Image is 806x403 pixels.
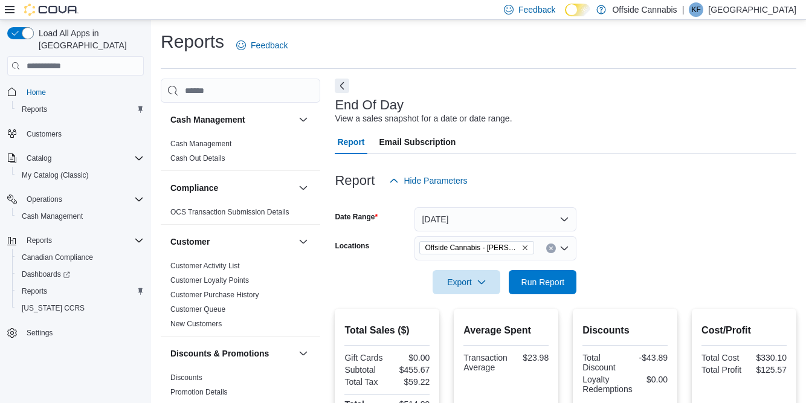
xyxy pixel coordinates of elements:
[390,365,430,375] div: $455.67
[296,234,311,249] button: Customer
[17,209,144,224] span: Cash Management
[17,267,75,282] a: Dashboards
[2,125,149,143] button: Customers
[17,301,144,315] span: Washington CCRS
[170,114,245,126] h3: Cash Management
[161,259,320,336] div: Customer
[565,4,590,16] input: Dark Mode
[747,365,787,375] div: $125.57
[22,192,144,207] span: Operations
[344,353,384,363] div: Gift Cards
[2,83,149,100] button: Home
[22,151,56,166] button: Catalog
[2,191,149,208] button: Operations
[161,30,224,54] h1: Reports
[170,276,249,285] a: Customer Loyalty Points
[701,365,741,375] div: Total Profit
[170,388,228,396] a: Promotion Details
[518,4,555,16] span: Feedback
[17,102,52,117] a: Reports
[546,243,556,253] button: Clear input
[170,153,225,163] span: Cash Out Details
[512,353,549,363] div: $23.98
[384,169,472,193] button: Hide Parameters
[170,114,294,126] button: Cash Management
[24,4,79,16] img: Cova
[170,373,202,382] span: Discounts
[344,365,384,375] div: Subtotal
[433,270,500,294] button: Export
[22,192,67,207] button: Operations
[335,212,378,222] label: Date Range
[27,129,62,139] span: Customers
[27,88,46,97] span: Home
[337,130,364,154] span: Report
[17,168,144,182] span: My Catalog (Classic)
[521,244,529,251] button: Remove Offside Cannabis - Lundy's from selection in this group
[414,207,576,231] button: [DATE]
[419,241,534,254] span: Offside Cannabis - Lundy's
[27,195,62,204] span: Operations
[335,98,404,112] h3: End Of Day
[27,153,51,163] span: Catalog
[170,207,289,217] span: OCS Transaction Submission Details
[509,270,576,294] button: Run Report
[612,2,677,17] p: Offside Cannabis
[170,347,269,359] h3: Discounts & Promotions
[170,387,228,397] span: Promotion Details
[344,377,384,387] div: Total Tax
[22,253,93,262] span: Canadian Compliance
[565,16,566,17] span: Dark Mode
[2,150,149,167] button: Catalog
[701,353,741,363] div: Total Cost
[170,236,294,248] button: Customer
[22,84,144,99] span: Home
[22,286,47,296] span: Reports
[17,209,88,224] a: Cash Management
[22,269,70,279] span: Dashboards
[689,2,703,17] div: Kolby Field
[12,249,149,266] button: Canadian Compliance
[335,112,512,125] div: View a sales snapshot for a date or date range.
[682,2,685,17] p: |
[231,33,292,57] a: Feedback
[404,175,467,187] span: Hide Parameters
[170,261,240,271] span: Customer Activity List
[22,325,144,340] span: Settings
[17,301,89,315] a: [US_STATE] CCRS
[440,270,493,294] span: Export
[22,233,57,248] button: Reports
[463,353,508,372] div: Transaction Average
[22,233,144,248] span: Reports
[637,375,668,384] div: $0.00
[12,208,149,225] button: Cash Management
[170,262,240,270] a: Customer Activity List
[344,323,430,338] h2: Total Sales ($)
[296,346,311,361] button: Discounts & Promotions
[170,208,289,216] a: OCS Transaction Submission Details
[296,181,311,195] button: Compliance
[161,137,320,170] div: Cash Management
[170,320,222,328] a: New Customers
[747,353,787,363] div: $330.10
[335,173,375,188] h3: Report
[559,243,569,253] button: Open list of options
[170,236,210,248] h3: Customer
[170,305,225,314] a: Customer Queue
[170,290,259,300] span: Customer Purchase History
[692,2,701,17] span: KF
[390,377,430,387] div: $59.22
[170,182,218,194] h3: Compliance
[582,323,668,338] h2: Discounts
[170,373,202,382] a: Discounts
[2,324,149,341] button: Settings
[17,168,94,182] a: My Catalog (Classic)
[390,353,430,363] div: $0.00
[34,27,144,51] span: Load All Apps in [GEOGRAPHIC_DATA]
[170,291,259,299] a: Customer Purchase History
[22,85,51,100] a: Home
[170,140,231,148] a: Cash Management
[335,79,349,93] button: Next
[425,242,519,254] span: Offside Cannabis - [PERSON_NAME]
